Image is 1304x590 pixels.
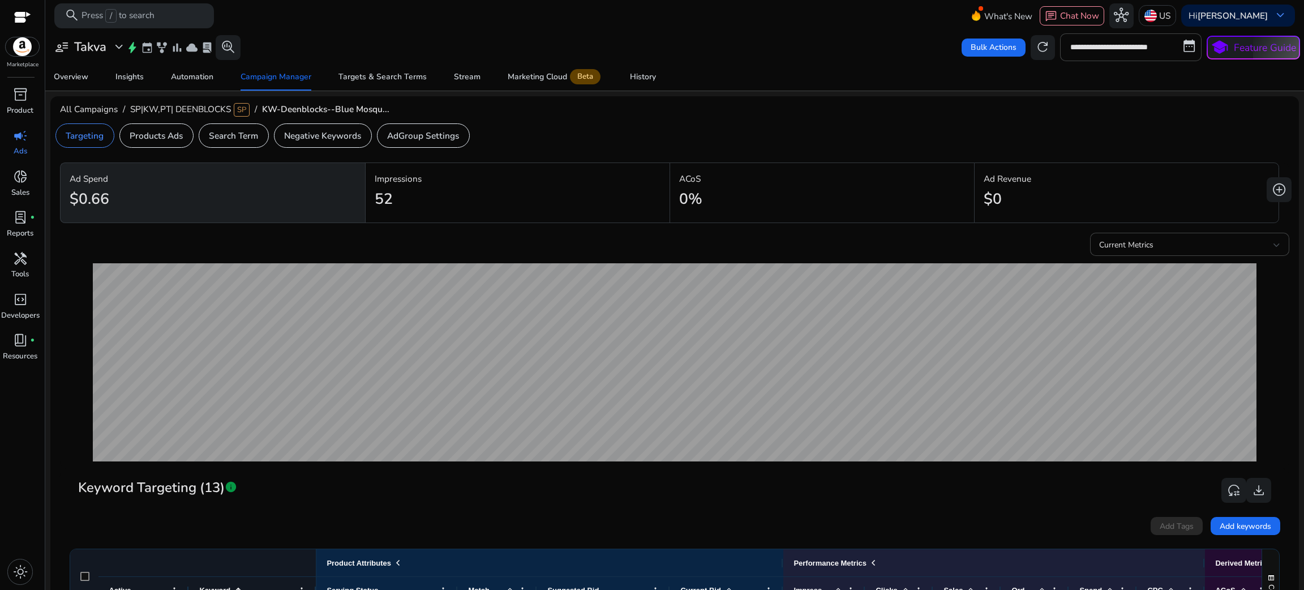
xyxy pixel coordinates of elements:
b: [PERSON_NAME] [1198,10,1268,22]
p: Impressions [375,172,660,185]
span: SP [234,103,250,117]
button: schoolFeature Guide [1207,36,1300,59]
p: Search Term [209,129,258,142]
button: download [1246,478,1271,503]
span: chat [1045,10,1057,23]
span: school [1211,39,1229,57]
p: Product [7,105,33,117]
p: Sales [11,187,29,199]
span: / [105,9,116,23]
button: refresh [1031,35,1056,60]
p: AdGroup Settings [387,129,459,142]
div: Targets & Search Terms [338,73,427,81]
p: Ad Spend [70,172,355,185]
span: fiber_manual_record [30,215,35,220]
span: Chat Now [1060,10,1099,22]
h2: $0 [984,190,1002,208]
span: SP|KW,PT| DEENBLOCKS [130,103,231,115]
p: Feature Guide [1234,40,1296,55]
span: info [225,481,237,493]
h2: 52 [375,190,393,208]
span: refresh [1035,40,1050,54]
span: fiber_manual_record [30,338,35,343]
button: hub [1109,3,1134,28]
span: light_mode [13,565,28,579]
span: / [250,103,262,115]
span: What's New [984,6,1032,26]
span: download [1251,483,1266,498]
span: search_insights [221,40,235,54]
p: Reports [7,228,33,240]
span: hub [1114,8,1129,23]
span: search [65,8,79,23]
span: reset_settings [1226,483,1241,498]
span: lab_profile [201,41,213,54]
button: chatChat Now [1040,6,1104,25]
img: us.svg [1144,10,1157,22]
span: Bulk Actions [971,41,1016,53]
h2: $0.66 [70,190,109,208]
span: code_blocks [13,292,28,307]
p: ACoS [679,172,965,185]
span: bar_chart [171,41,183,54]
p: US [1159,6,1170,25]
div: Automation [171,73,213,81]
span: cloud [186,41,198,54]
h3: Takva [74,40,106,54]
span: expand_more [111,40,126,54]
p: Tools [11,269,29,280]
p: Negative Keywords [284,129,361,142]
div: Insights [115,73,144,81]
span: inventory_2 [13,87,28,102]
span: All Campaigns [60,103,118,115]
span: keyboard_arrow_down [1273,8,1288,23]
span: Beta [570,69,600,84]
span: handyman [13,251,28,266]
p: Hi [1189,11,1268,20]
span: event [141,41,153,54]
span: user_attributes [54,40,69,54]
p: Products Ads [130,129,183,142]
p: Ads [14,146,27,157]
span: Derived Metrics [1215,559,1270,567]
span: Performance Metrics [793,559,867,567]
p: Developers [1,310,40,322]
span: Product Attributes [327,559,391,567]
span: family_history [156,41,168,54]
span: / [118,103,130,115]
p: Marketplace [7,61,38,69]
p: Press to search [81,9,155,23]
div: History [630,73,656,81]
span: bolt [126,41,139,54]
button: search_insights [216,35,241,60]
div: Stream [454,73,481,81]
span: donut_small [13,169,28,184]
button: add_circle [1267,177,1292,202]
div: Campaign Manager [241,73,311,81]
span: Keyword Targeting (13) [78,478,225,498]
p: Targeting [66,129,104,142]
button: reset_settings [1221,478,1246,503]
span: lab_profile [13,210,28,225]
span: Current Metrics [1099,240,1153,250]
span: add_circle [1272,182,1286,197]
div: Overview [54,73,88,81]
button: Add keywords [1211,517,1280,535]
img: amazon.svg [6,37,40,56]
span: Add keywords [1220,520,1271,532]
span: campaign [13,129,28,143]
p: Resources [3,351,37,362]
div: Marketing Cloud [508,72,603,82]
span: book_4 [13,333,28,348]
h2: 0% [679,190,702,208]
button: Bulk Actions [962,39,1026,57]
p: Ad Revenue [984,172,1269,185]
